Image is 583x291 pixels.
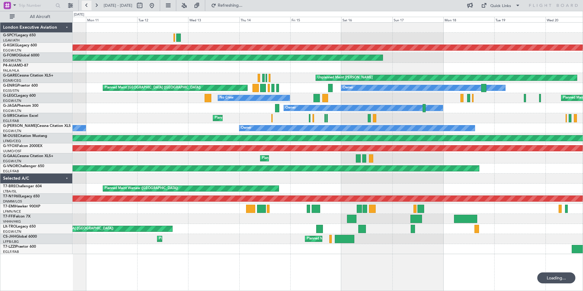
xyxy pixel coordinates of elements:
[104,3,132,8] span: [DATE] - [DATE]
[3,48,21,53] a: EGGW/LTN
[3,154,53,158] a: G-GAALCessna Citation XLS+
[74,12,84,17] div: [DATE]
[3,164,44,168] a: G-VNORChallenger 650
[443,17,494,22] div: Mon 18
[3,64,28,67] a: P4-AUAMD-87
[3,99,21,103] a: EGGW/LTN
[3,84,38,88] a: G-ENRGPraetor 600
[3,245,16,249] span: T7-LZZI
[343,83,353,92] div: Owner
[3,134,47,138] a: M-OUSECitation Mustang
[490,3,511,9] div: Quick Links
[3,109,21,113] a: EGGW/LTN
[208,1,245,10] button: Refreshing...
[3,88,19,93] a: EGSS/STN
[105,83,201,92] div: Planned Maint [GEOGRAPHIC_DATA] ([GEOGRAPHIC_DATA])
[16,15,64,19] span: All Aircraft
[3,58,21,63] a: EGGW/LTN
[3,195,40,198] a: T7-N1960Legacy 650
[537,272,575,283] div: Loading...
[159,234,255,243] div: Planned Maint [GEOGRAPHIC_DATA] ([GEOGRAPHIC_DATA])
[3,94,36,98] a: G-LEGCLegacy 600
[3,144,42,148] a: G-YFOXFalcon 2000EX
[241,124,251,133] div: Owner
[3,104,17,108] span: G-JAGA
[3,124,71,128] a: G-[PERSON_NAME]Cessna Citation XLS
[105,184,178,193] div: Planned Maint Warsaw ([GEOGRAPHIC_DATA])
[3,129,21,133] a: EGGW/LTN
[3,229,21,234] a: EGGW/LTN
[3,78,21,83] a: EGNR/CEG
[3,94,16,98] span: G-LEGC
[317,73,373,82] div: Unplanned Maint [PERSON_NAME]
[3,54,39,57] a: G-FOMOGlobal 6000
[3,209,21,214] a: LFMN/NCE
[3,34,36,37] a: G-SPCYLegacy 650
[3,199,22,204] a: DNMM/LOS
[262,154,284,163] div: Planned Maint
[3,245,36,249] a: T7-LZZIPraetor 600
[3,68,19,73] a: FALA/HLA
[220,93,234,102] div: No Crew
[3,225,16,228] span: LX-TRO
[3,74,53,77] a: G-GARECessna Citation XLS+
[3,195,20,198] span: T7-N1960
[3,169,19,174] a: EGLF/FAB
[3,205,15,208] span: T7-EMI
[3,74,17,77] span: G-GARE
[3,215,14,218] span: T7-FFI
[3,205,40,208] a: T7-EMIHawker 900XP
[3,154,17,158] span: G-GAAL
[3,185,16,188] span: T7-BRE
[3,235,16,239] span: CS-JHH
[3,149,21,153] a: UUMO/OSF
[3,114,15,118] span: G-SIRS
[19,1,54,10] input: Trip Number
[3,144,17,148] span: G-YFOX
[290,17,341,22] div: Fri 15
[3,54,19,57] span: G-FOMO
[307,234,403,243] div: Planned Maint [GEOGRAPHIC_DATA] ([GEOGRAPHIC_DATA])
[3,139,21,143] a: LFMD/CEQ
[3,38,20,43] a: LGAV/ATH
[3,44,17,47] span: G-KGKG
[478,1,523,10] button: Quick Links
[3,235,37,239] a: CS-JHHGlobal 6000
[3,84,17,88] span: G-ENRG
[3,64,17,67] span: P4-AUA
[137,17,188,22] div: Tue 12
[3,215,30,218] a: T7-FFIFalcon 7X
[3,225,36,228] a: LX-TROLegacy 650
[86,17,137,22] div: Mon 11
[3,189,17,194] a: LTBA/ISL
[494,17,545,22] div: Tue 19
[3,134,18,138] span: M-OUSE
[239,17,290,22] div: Thu 14
[3,159,21,163] a: EGGW/LTN
[341,17,392,22] div: Sat 16
[3,119,19,123] a: EGLF/FAB
[3,124,37,128] span: G-[PERSON_NAME]
[3,219,21,224] a: VHHH/HKG
[7,12,66,22] button: All Aircraft
[3,44,37,47] a: G-KGKGLegacy 600
[3,164,18,168] span: G-VNOR
[3,114,38,118] a: G-SIRSCitation Excel
[3,239,19,244] a: LFPB/LBG
[217,3,243,8] span: Refreshing...
[188,17,239,22] div: Wed 13
[3,250,19,254] a: EGLF/FAB
[3,34,16,37] span: G-SPCY
[215,113,311,123] div: Planned Maint [GEOGRAPHIC_DATA] ([GEOGRAPHIC_DATA])
[285,103,296,113] div: Owner
[3,104,38,108] a: G-JAGAPhenom 300
[3,185,42,188] a: T7-BREChallenger 604
[392,17,443,22] div: Sun 17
